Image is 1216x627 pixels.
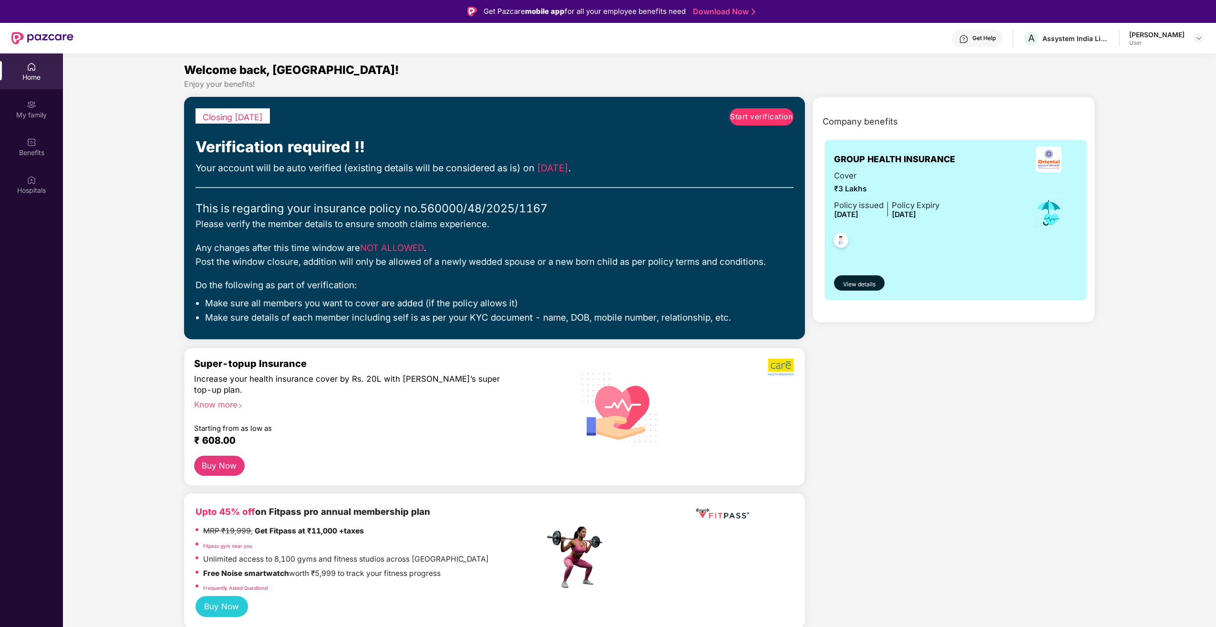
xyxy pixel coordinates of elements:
[11,32,73,44] img: New Pazcare Logo
[27,100,36,109] img: svg+xml;base64,PHN2ZyB3aWR0aD0iMjAiIGhlaWdodD0iMjAiIHZpZXdCb3g9IjAgMCAyMCAyMCIgZmlsbD0ibm9uZSIgeG...
[972,34,996,42] div: Get Help
[203,526,253,535] del: MRP ₹19,999,
[730,111,793,123] span: Start verification
[203,569,289,578] strong: Free Noise smartwatch
[834,275,885,291] button: View details
[834,169,939,182] span: Cover
[834,210,858,219] span: [DATE]
[1036,146,1061,172] img: insurerLogo
[843,280,876,289] span: View details
[467,7,477,16] img: Logo
[184,79,1095,89] div: Enjoy your benefits!
[184,63,399,77] span: Welcome back, [GEOGRAPHIC_DATA]!
[255,526,364,535] strong: Get Fitpass at ₹11,000 +taxes
[693,7,752,17] a: Download Now
[194,456,245,475] button: Buy Now
[525,7,565,16] strong: mobile app
[196,217,793,231] div: Please verify the member details to ensure smooth claims experience.
[1042,34,1109,43] div: Assystem India Limited
[203,585,268,591] a: Frequently Asked Questions!
[892,210,916,219] span: [DATE]
[574,361,665,453] img: svg+xml;base64,PHN2ZyB4bWxucz0iaHR0cDovL3d3dy53My5vcmcvMjAwMC9zdmciIHhtbG5zOnhsaW5rPSJodHRwOi8vd3...
[694,505,751,522] img: fppp.png
[194,424,504,431] div: Starting from as low as
[1033,197,1064,229] img: icon
[1129,30,1185,39] div: [PERSON_NAME]
[203,568,441,580] p: worth ₹5,999 to track your fitness progress
[730,108,793,125] a: Start verification
[196,506,430,517] b: on Fitpass pro annual membership plan
[892,199,939,211] div: Policy Expiry
[205,312,793,324] li: Make sure details of each member including self is as per your KYC document - name, DOB, mobile n...
[196,135,793,159] div: Verification required !!
[194,374,504,395] div: Increase your health insurance cover by Rs. 20L with [PERSON_NAME]’s super top-up plan.
[196,596,248,617] button: Buy Now
[834,153,955,166] span: GROUP HEALTH INSURANCE
[27,175,36,185] img: svg+xml;base64,PHN2ZyBpZD0iSG9zcGl0YWxzIiB4bWxucz0iaHR0cDovL3d3dy53My5vcmcvMjAwMC9zdmciIHdpZHRoPS...
[194,358,545,369] div: Super-topup Insurance
[1195,34,1203,42] img: svg+xml;base64,PHN2ZyBpZD0iRHJvcGRvd24tMzJ4MzIiIHhtbG5zPSJodHRwOi8vd3d3LnczLm9yZy8yMDAwL3N2ZyIgd2...
[768,358,795,376] img: b5dec4f62d2307b9de63beb79f102df3.png
[194,435,535,446] div: ₹ 608.00
[196,241,793,269] div: Any changes after this time window are . Post the window closure, addition will only be allowed o...
[823,115,898,128] span: Company benefits
[834,183,939,195] span: ₹3 Lakhs
[203,554,489,565] p: Unlimited access to 8,100 gyms and fitness studios across [GEOGRAPHIC_DATA]
[237,403,243,408] span: right
[360,242,424,253] span: NOT ALLOWED
[203,112,263,122] span: Closing [DATE]
[194,399,539,406] div: Know more
[752,7,755,17] img: Stroke
[196,161,793,176] div: Your account will be auto verified (existing details will be considered as is) on .
[1129,39,1185,47] div: User
[205,297,793,309] li: Make sure all members you want to cover are added (if the policy allows it)
[484,6,686,17] div: Get Pazcare for all your employee benefits need
[196,199,793,217] div: This is regarding your insurance policy no. 560000/48/2025/1167
[537,162,568,174] span: [DATE]
[834,199,884,211] div: Policy issued
[203,543,252,549] a: Fitpass gym near you
[196,506,255,517] b: Upto 45% off
[196,278,793,292] div: Do the following as part of verification:
[959,34,969,44] img: svg+xml;base64,PHN2ZyBpZD0iSGVscC0zMngzMiIgeG1sbnM9Imh0dHA6Ly93d3cudzMub3JnLzIwMDAvc3ZnIiB3aWR0aD...
[544,524,611,591] img: fpp.png
[1028,32,1035,44] span: A
[27,62,36,72] img: svg+xml;base64,PHN2ZyBpZD0iSG9tZSIgeG1sbnM9Imh0dHA6Ly93d3cudzMub3JnLzIwMDAvc3ZnIiB3aWR0aD0iMjAiIG...
[27,137,36,147] img: svg+xml;base64,PHN2ZyBpZD0iQmVuZWZpdHMiIHhtbG5zPSJodHRwOi8vd3d3LnczLm9yZy8yMDAwL3N2ZyIgd2lkdGg9Ij...
[829,230,853,253] img: svg+xml;base64,PHN2ZyB4bWxucz0iaHR0cDovL3d3dy53My5vcmcvMjAwMC9zdmciIHdpZHRoPSI0OC45NDMiIGhlaWdodD...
